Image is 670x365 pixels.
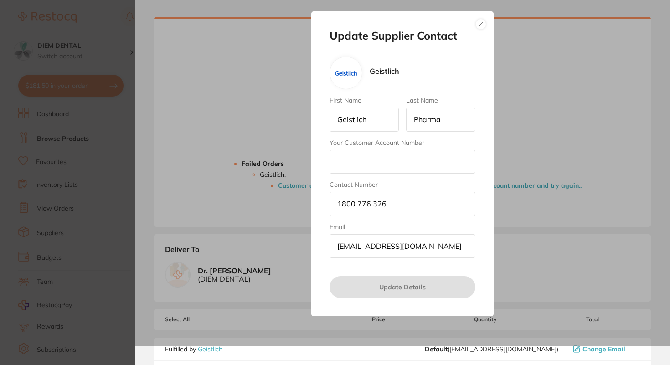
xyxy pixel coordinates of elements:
[406,97,475,104] label: Last Name
[165,345,222,353] p: Fulfilled by
[330,30,475,42] h2: Update Supplier Contact
[198,345,222,353] a: Geistlich
[370,67,399,75] p: Geistlich
[330,276,475,298] button: Update Details
[21,27,35,42] img: Profile image for Restocq
[14,19,169,49] div: message notification from Restocq, 4w ago. Hi again, Dr. Chau. Thanks for taking my call earlier ...
[40,26,156,188] span: Hi again, [PERSON_NAME]. Thanks for taking my call earlier and directing me to your clinic’s cont...
[570,345,640,353] button: Change Email
[330,97,399,104] label: First Name
[330,223,475,231] label: Email
[582,345,625,353] span: Change Email
[330,181,475,188] label: Contact Number
[330,139,475,146] label: Your Customer Account Number
[40,35,157,43] p: Message from Restocq, sent 4w ago
[425,345,558,353] span: info@geistlich.com.au
[425,345,448,353] b: Default
[335,62,357,84] img: Geistlich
